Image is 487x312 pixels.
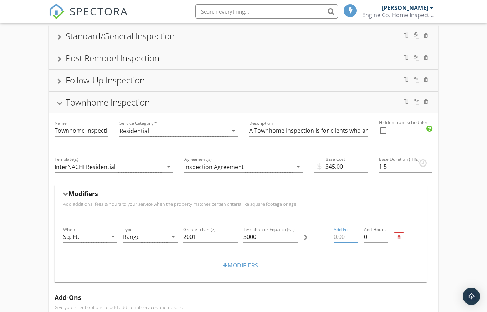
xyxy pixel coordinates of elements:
input: Less than or Equal to (<=) [243,231,298,243]
div: Range [123,234,140,240]
input: Description [249,125,368,137]
div: Modifiers [211,259,270,271]
input: Name [55,125,108,137]
div: Post Remodel Inspection [66,52,159,64]
i: arrow_drop_down [109,232,117,241]
div: Residential [119,128,149,134]
div: Follow-Up Inspection [66,74,145,86]
div: Sq. Ft. [63,234,79,240]
input: Base Duration (HRs) [379,161,432,173]
span: $ [317,160,322,173]
h5: Add-Ons [55,294,433,301]
div: Engine Co. Home Inspections LLC [362,11,434,19]
input: Base Cost [314,161,368,173]
p: Add additional fees & hours to your service when the property matches certain criteria like squar... [63,201,419,207]
span: SPECTORA [70,4,128,19]
a: SPECTORA [49,10,128,25]
i: arrow_drop_down [294,162,303,171]
img: The Best Home Inspection Software - Spectora [49,4,65,19]
p: Give your client options to add additional services and upsells. [55,305,433,310]
i: arrow_drop_down [169,232,178,241]
h5: Modifiers [68,190,98,197]
input: Add Hours [364,231,388,243]
div: [PERSON_NAME] [382,4,428,11]
div: Standard/General Inspection [66,30,175,42]
input: Greater than (>) [183,231,238,243]
div: Inspection Agreement [184,164,244,170]
input: Add Fee [334,231,358,243]
div: Townhome Inspection [66,96,150,108]
i: arrow_drop_down [164,162,173,171]
i: arrow_drop_down [229,126,238,135]
div: Open Intercom Messenger [463,288,480,305]
input: Search everything... [195,4,338,19]
div: InterNACHI Residential [55,164,116,170]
